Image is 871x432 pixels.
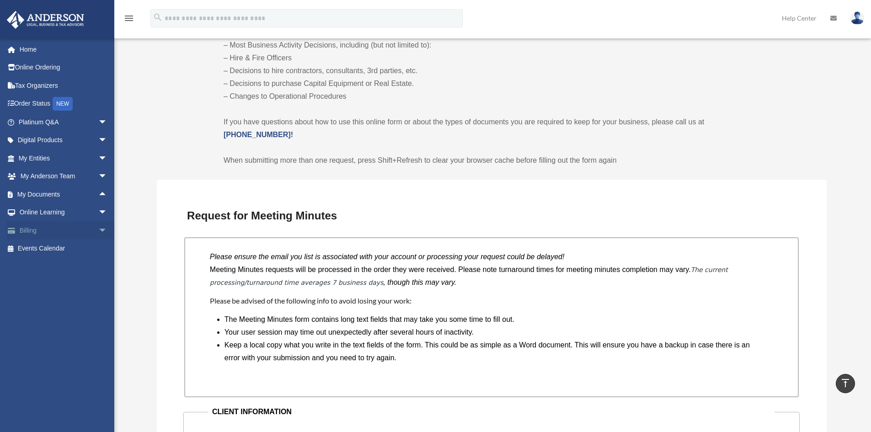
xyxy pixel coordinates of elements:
span: arrow_drop_down [98,167,117,186]
li: The Meeting Minutes form contains long text fields that may take you some time to fill out. [224,313,766,326]
img: User Pic [850,11,864,25]
p: Director Meetings: – Most Business Activity Decisions, including (but not limited to): – Hire & F... [224,26,759,103]
h3: Request for Meeting Minutes [183,206,800,225]
i: menu [123,13,134,24]
a: Digital Productsarrow_drop_down [6,131,121,149]
i: Please ensure the email you list is associated with your account or processing your request could... [210,253,565,261]
em: The current processing/turnaround time averages 7 business days [210,266,728,286]
span: arrow_drop_down [98,221,117,240]
a: Online Learningarrow_drop_down [6,203,121,222]
i: vertical_align_top [840,378,851,389]
a: Billingarrow_drop_down [6,221,121,240]
p: If you have questions about how to use this online form or about the types of documents you are r... [224,116,759,141]
span: arrow_drop_down [98,113,117,132]
a: My Documentsarrow_drop_up [6,185,121,203]
a: My Entitiesarrow_drop_down [6,149,121,167]
i: , though this may vary. [383,278,456,286]
a: Order StatusNEW [6,95,121,113]
a: Tax Organizers [6,76,121,95]
a: [PHONE_NUMBER]! [224,131,293,139]
a: Platinum Q&Aarrow_drop_down [6,113,121,131]
li: Your user session may time out unexpectedly after several hours of inactivity. [224,326,766,339]
a: Home [6,40,121,59]
p: Meeting Minutes requests will be processed in the order they were received. Please note turnaroun... [210,263,773,289]
i: search [153,12,163,22]
h4: Please be advised of the following info to avoid losing your work: [210,296,773,306]
img: Anderson Advisors Platinum Portal [4,11,87,29]
span: arrow_drop_up [98,185,117,204]
a: vertical_align_top [836,374,855,393]
a: My Anderson Teamarrow_drop_down [6,167,121,186]
li: Keep a local copy what you write in the text fields of the form. This could be as simple as a Wor... [224,339,766,364]
a: Online Ordering [6,59,121,77]
div: NEW [53,97,73,111]
a: menu [123,16,134,24]
legend: CLIENT INFORMATION [208,405,775,418]
span: arrow_drop_down [98,203,117,222]
p: When submitting more than one request, press Shift+Refresh to clear your browser cache before fil... [224,154,759,167]
a: Events Calendar [6,240,121,258]
span: arrow_drop_down [98,131,117,150]
span: arrow_drop_down [98,149,117,168]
